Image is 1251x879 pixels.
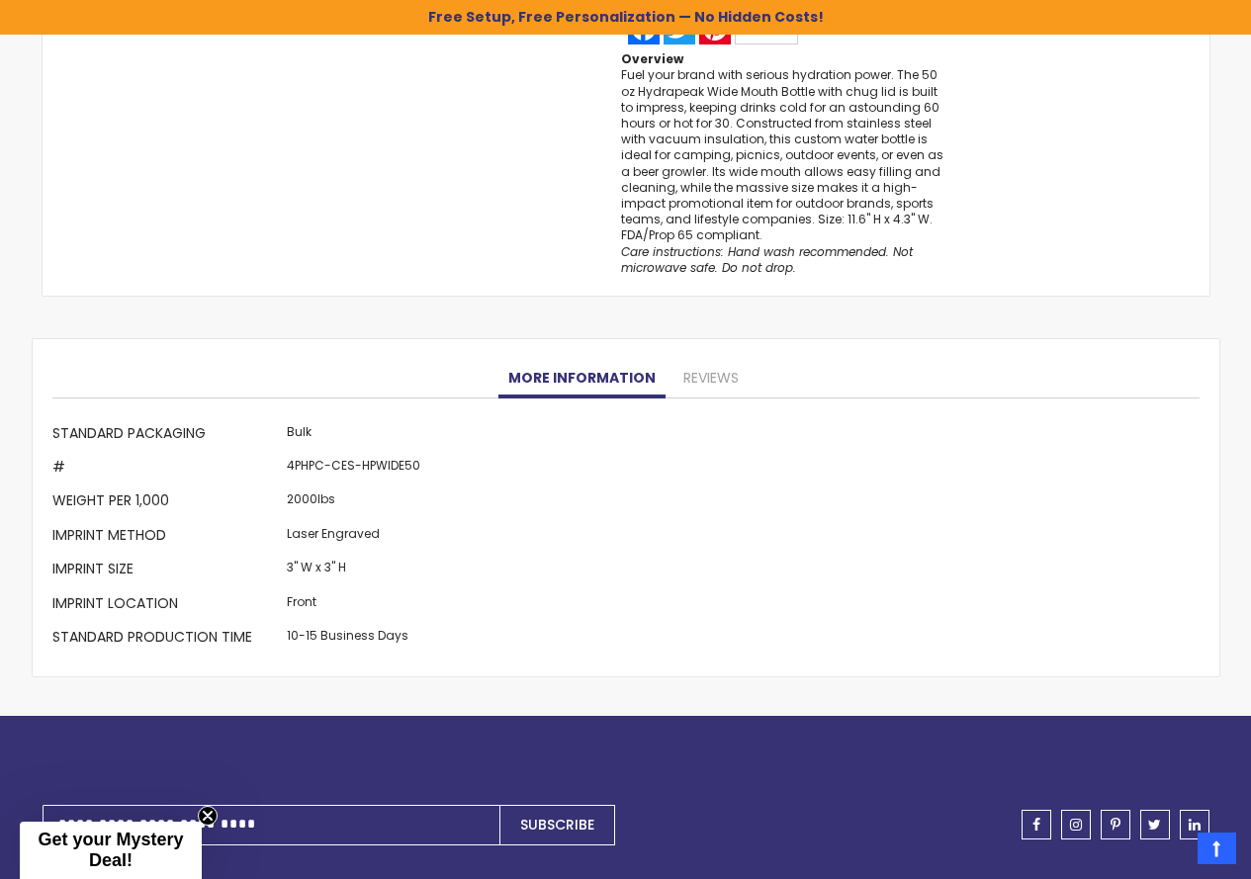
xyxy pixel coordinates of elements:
th: # [52,453,282,486]
td: Bulk [282,418,425,452]
td: 3" W x 3" H [282,555,425,588]
td: 10-15 Business Days [282,622,425,656]
td: Laser Engraved [282,520,425,554]
a: More Information [498,359,666,398]
td: 4PHPC-CES-HPWIDE50 [282,453,425,486]
span: Subscribe [520,815,594,835]
th: Standard Production Time [52,622,282,656]
div: Get your Mystery Deal!Close teaser [20,822,202,879]
a: linkedin [1180,810,1209,839]
span: twitter [1148,818,1161,832]
span: pinterest [1111,818,1120,832]
a: pinterest [1101,810,1130,839]
th: Imprint Size [52,555,282,588]
th: Imprint Location [52,588,282,622]
iframe: Google Customer Reviews [1088,826,1251,879]
i: Care instructions: Hand wash recommended. Not microwave safe. Do not drop. [621,243,913,276]
button: Close teaser [198,806,218,826]
span: facebook [1032,818,1040,832]
td: 2000lbs [282,486,425,520]
a: twitter [1140,810,1170,839]
div: Fuel your brand with serious hydration power. The 50 oz Hydrapeak Wide Mouth Bottle with chug lid... [621,67,949,275]
td: Front [282,588,425,622]
span: instagram [1070,818,1082,832]
th: Standard Packaging [52,418,282,452]
a: facebook [1022,810,1051,839]
a: instagram [1061,810,1091,839]
span: linkedin [1189,818,1201,832]
a: Reviews [673,359,749,398]
th: Imprint Method [52,520,282,554]
strong: Overview [621,50,683,67]
button: Subscribe [499,805,615,845]
th: Weight per 1,000 [52,486,282,520]
span: Get your Mystery Deal! [38,830,183,870]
